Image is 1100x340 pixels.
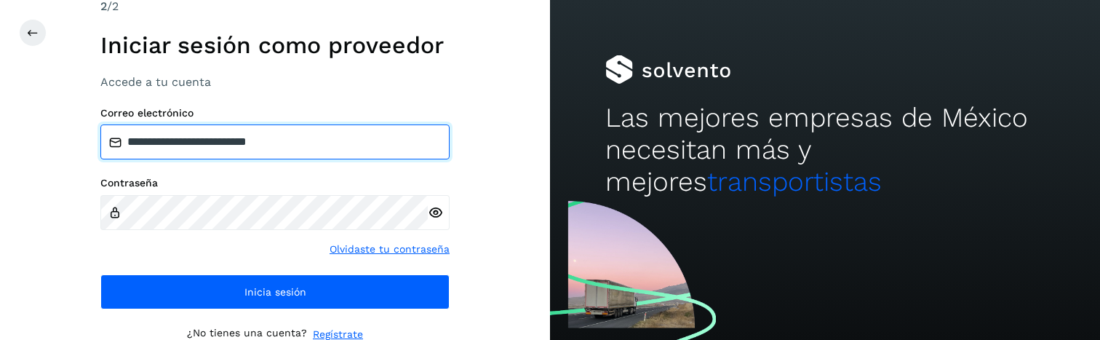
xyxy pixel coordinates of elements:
[100,75,450,89] h3: Accede a tu cuenta
[244,287,306,297] span: Inicia sesión
[100,107,450,119] label: Correo electrónico
[100,274,450,309] button: Inicia sesión
[707,166,882,197] span: transportistas
[605,102,1045,199] h2: Las mejores empresas de México necesitan más y mejores
[330,242,450,257] a: Olvidaste tu contraseña
[100,177,450,189] label: Contraseña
